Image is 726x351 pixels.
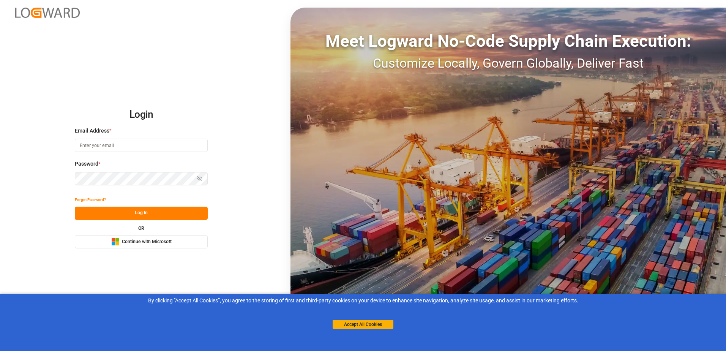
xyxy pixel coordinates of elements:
small: OR [138,226,144,231]
button: Log In [75,207,208,220]
div: Customize Locally, Govern Globally, Deliver Fast [290,54,726,73]
button: Continue with Microsoft [75,235,208,248]
span: Password [75,160,98,168]
img: Logward_new_orange.png [15,8,80,18]
button: Accept All Cookies [333,320,393,329]
div: Meet Logward No-Code Supply Chain Execution: [290,28,726,54]
div: By clicking "Accept All Cookies”, you agree to the storing of first and third-party cookies on yo... [5,297,721,305]
span: Email Address [75,127,109,135]
button: Forgot Password? [75,193,106,207]
input: Enter your email [75,139,208,152]
h2: Login [75,103,208,127]
span: Continue with Microsoft [122,239,172,245]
